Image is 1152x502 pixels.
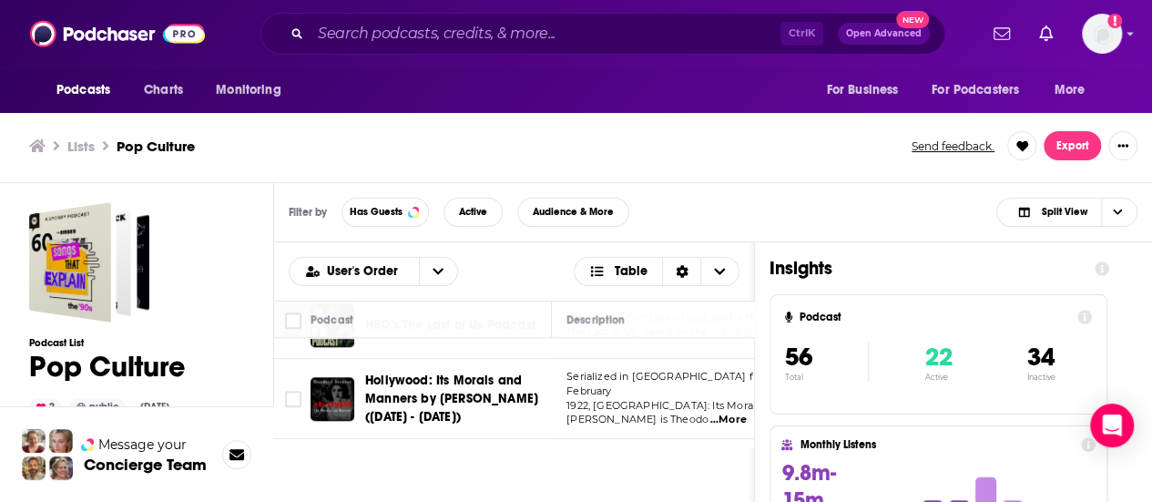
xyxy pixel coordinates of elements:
[29,349,186,384] h1: Pop Culture
[996,198,1137,227] button: Choose View
[813,73,921,108] button: open menu
[290,265,419,278] button: open menu
[1090,404,1134,447] div: Open Intercom Messenger
[517,198,629,227] button: Audience & More
[896,11,929,28] span: New
[311,19,780,48] input: Search podcasts, credits, & more...
[22,456,46,480] img: Jon Profile
[846,29,922,38] span: Open Advanced
[289,257,458,286] h2: Choose List sort
[1041,207,1086,217] span: Split View
[800,438,1073,451] h4: Monthly Listens
[1032,18,1060,49] a: Show notifications dropdown
[932,77,1019,103] span: For Podcasters
[709,413,746,427] span: ...More
[365,372,545,426] a: Hollywood: Its Morals and Manners by [PERSON_NAME] ([DATE] - [DATE])
[22,429,46,453] img: Sydney Profile
[342,198,429,227] button: Has Guests
[785,373,868,382] p: Total
[133,400,177,415] div: [DATE]
[566,399,782,426] span: 1922, [GEOGRAPHIC_DATA]: Its Morals and [PERSON_NAME] is Theodo
[49,429,73,453] img: Jules Profile
[785,342,812,373] span: 56
[203,73,304,108] button: open menu
[986,18,1017,49] a: Show notifications dropdown
[419,258,457,285] button: open menu
[770,257,1080,280] h1: Insights
[285,391,301,407] span: Toggle select row
[29,202,149,323] a: Pop Culture
[924,373,952,382] p: Active
[29,337,186,349] h3: Podcast List
[459,207,487,217] span: Active
[920,73,1045,108] button: open menu
[98,435,187,454] span: Message your
[1108,131,1137,160] button: Show More Button
[1026,373,1055,382] p: Inactive
[574,257,740,286] button: Choose View
[1044,131,1101,160] button: Export
[443,198,503,227] button: Active
[260,13,945,55] div: Search podcasts, credits, & more...
[1082,14,1122,54] span: Logged in as mdekoning
[1042,73,1108,108] button: open menu
[1055,77,1086,103] span: More
[216,77,280,103] span: Monitoring
[311,377,354,421] img: Hollywood: Its Morals and Manners by Theodore Dreiser (1871 - 1945)
[800,311,1070,323] h4: Podcast
[1082,14,1122,54] button: Show profile menu
[69,399,126,415] div: public
[566,309,625,331] div: Description
[826,77,898,103] span: For Business
[29,399,62,415] div: 2
[84,456,207,474] h3: Concierge Team
[566,370,827,397] span: Serialized in [GEOGRAPHIC_DATA] from [DATE] to February
[906,138,1000,154] button: Send feedback.
[311,309,353,331] div: Podcast
[615,265,647,278] span: Table
[662,258,700,285] div: Sort Direction
[289,206,327,219] h3: Filter by
[533,207,614,217] span: Audience & More
[67,138,95,155] a: Lists
[30,16,205,51] img: Podchaser - Follow, Share and Rate Podcasts
[144,77,183,103] span: Charts
[1107,14,1122,28] svg: Add a profile image
[56,77,110,103] span: Podcasts
[365,373,538,425] span: Hollywood: Its Morals and Manners by [PERSON_NAME] ([DATE] - [DATE])
[350,207,403,217] span: Has Guests
[44,73,134,108] button: open menu
[1026,342,1054,373] span: 34
[117,138,195,155] h3: Pop Culture
[838,23,930,45] button: Open AdvancedNew
[327,265,404,278] span: User's Order
[924,342,952,373] span: 22
[49,456,73,480] img: Barbara Profile
[132,73,194,108] a: Charts
[780,22,823,46] span: Ctrl K
[1082,14,1122,54] img: User Profile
